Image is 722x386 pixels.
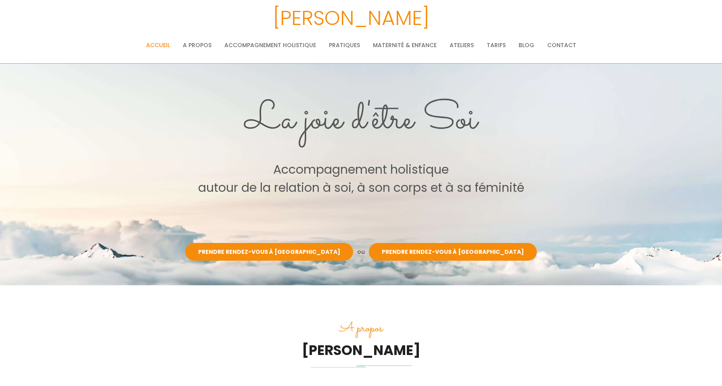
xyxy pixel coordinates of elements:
a: Blog [519,37,534,53]
a: A propos [183,37,211,53]
a: Maternité & Enfance [373,37,437,53]
a: Ateliers [450,37,474,53]
a: Accompagnement holistique [224,37,316,53]
a: Prendre rendez-vous à [GEOGRAPHIC_DATA] [185,243,353,261]
a: Contact [547,37,576,53]
div: ou [353,247,369,257]
a: Pratiques [329,37,360,53]
a: Tarifs [487,37,506,53]
h2: [PERSON_NAME] [125,339,597,361]
h3: A propos [125,318,597,339]
a: Accueil [146,37,170,53]
h3: [PERSON_NAME] [22,2,680,34]
a: Prendre rendez-vous à [GEOGRAPHIC_DATA] [369,243,537,261]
